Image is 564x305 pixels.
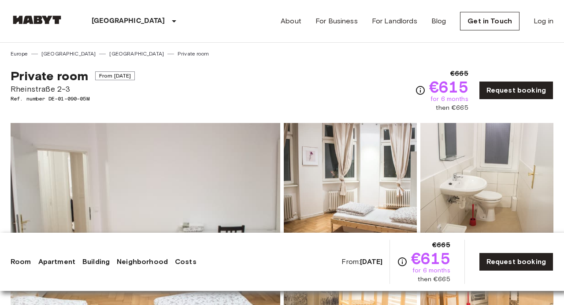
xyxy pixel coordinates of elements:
span: €665 [450,68,468,79]
a: For Landlords [372,16,417,26]
span: From [DATE] [95,71,135,80]
a: [GEOGRAPHIC_DATA] [41,50,96,58]
span: €665 [432,240,450,250]
a: Room [11,257,31,267]
a: [GEOGRAPHIC_DATA] [109,50,164,58]
a: Request booking [479,253,553,271]
span: From: [341,257,382,267]
a: Private room [178,50,209,58]
svg: Check cost overview for full price breakdown. Please note that discounts apply to new joiners onl... [415,85,426,96]
span: then €665 [418,275,450,284]
b: [DATE] [360,257,382,266]
img: Picture of unit DE-01-090-05M [420,123,553,238]
a: Request booking [479,81,553,100]
img: Habyt [11,15,63,24]
a: About [281,16,301,26]
img: Picture of unit DE-01-090-05M [284,123,417,238]
svg: Check cost overview for full price breakdown. Please note that discounts apply to new joiners onl... [397,257,408,267]
span: €615 [429,79,468,95]
a: Blog [431,16,446,26]
span: then €665 [436,104,468,112]
span: Rheinstraße 2-3 [11,83,135,95]
a: Neighborhood [117,257,168,267]
p: [GEOGRAPHIC_DATA] [92,16,165,26]
a: Log in [534,16,553,26]
a: Europe [11,50,28,58]
a: For Business [315,16,358,26]
span: Ref. number DE-01-090-05M [11,95,135,103]
span: for 6 months [430,95,468,104]
a: Building [82,257,110,267]
span: Private room [11,68,88,83]
a: Get in Touch [460,12,519,30]
span: €615 [411,250,450,266]
a: Apartment [38,257,75,267]
span: for 6 months [412,266,450,275]
a: Costs [175,257,197,267]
